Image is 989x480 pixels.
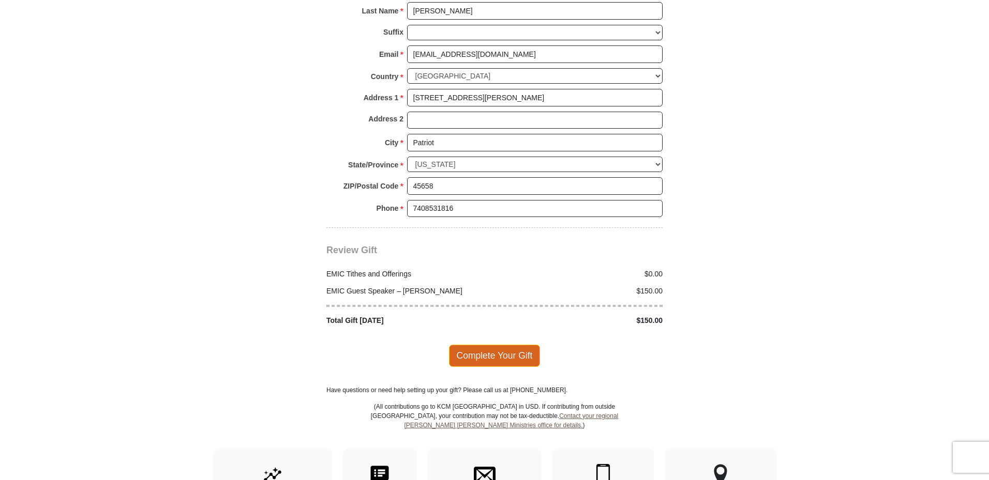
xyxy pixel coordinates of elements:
[495,269,668,280] div: $0.00
[326,385,663,395] p: Have questions or need help setting up your gift? Please call us at [PHONE_NUMBER].
[383,25,403,39] strong: Suffix
[321,315,495,326] div: Total Gift [DATE]
[371,69,399,84] strong: Country
[385,135,398,150] strong: City
[368,112,403,126] strong: Address 2
[364,90,399,105] strong: Address 1
[495,286,668,297] div: $150.00
[379,47,398,61] strong: Email
[348,158,398,172] strong: State/Province
[321,286,495,297] div: EMIC Guest Speaker – [PERSON_NAME]
[362,4,399,18] strong: Last Name
[326,245,377,255] span: Review Gift
[377,201,399,215] strong: Phone
[449,345,541,366] span: Complete Your Gift
[370,402,619,448] p: (All contributions go to KCM [GEOGRAPHIC_DATA] in USD. If contributing from outside [GEOGRAPHIC_D...
[495,315,668,326] div: $150.00
[404,412,618,429] a: Contact your regional [PERSON_NAME] [PERSON_NAME] Ministries office for details.
[343,179,399,193] strong: ZIP/Postal Code
[321,269,495,280] div: EMIC Tithes and Offerings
